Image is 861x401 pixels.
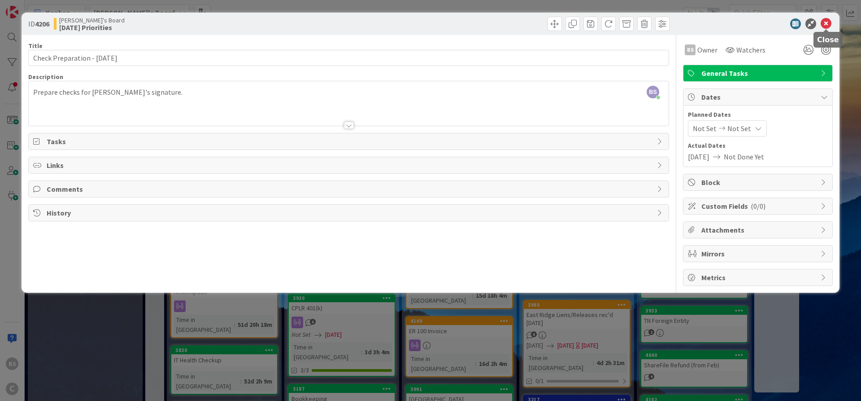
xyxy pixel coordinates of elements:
[727,123,751,134] span: Not Set
[701,68,816,79] span: General Tasks
[647,86,659,98] span: BS
[28,73,63,81] span: Description
[701,177,816,188] span: Block
[28,50,669,66] input: type card name here...
[35,19,49,28] b: 4206
[47,160,652,171] span: Links
[736,44,765,55] span: Watchers
[693,123,717,134] span: Not Set
[33,87,664,97] p: Prepare checks for [PERSON_NAME]'s signature.
[28,42,43,50] label: Title
[59,17,125,24] span: [PERSON_NAME]'s Board
[724,151,764,162] span: Not Done Yet
[751,202,765,211] span: ( 0/0 )
[47,207,652,218] span: History
[697,44,717,55] span: Owner
[688,141,828,150] span: Actual Dates
[817,35,839,44] h5: Close
[28,18,49,29] span: ID
[688,151,709,162] span: [DATE]
[701,92,816,102] span: Dates
[47,136,652,147] span: Tasks
[59,24,125,31] b: [DATE] Priorities
[701,201,816,212] span: Custom Fields
[701,272,816,283] span: Metrics
[685,44,696,55] div: BS
[701,248,816,259] span: Mirrors
[47,184,652,194] span: Comments
[701,225,816,235] span: Attachments
[688,110,828,119] span: Planned Dates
